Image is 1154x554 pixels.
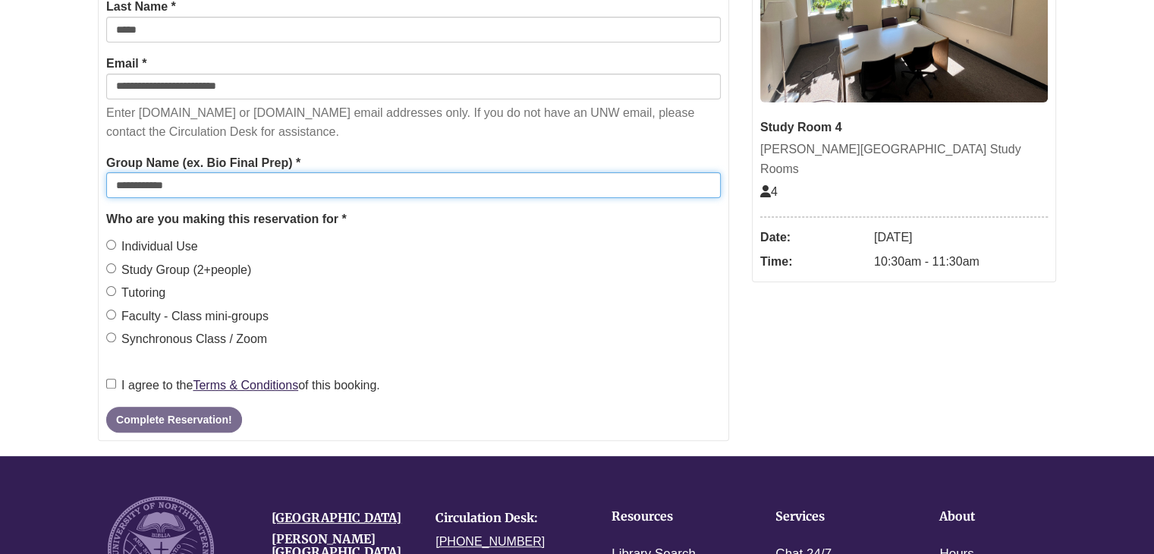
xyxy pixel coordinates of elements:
[775,510,892,524] h4: Services
[760,118,1048,137] div: Study Room 4
[193,379,298,392] a: Terms & Conditions
[760,225,866,250] dt: Date:
[106,240,116,250] input: Individual Use
[272,510,401,525] a: [GEOGRAPHIC_DATA]
[106,237,198,257] label: Individual Use
[106,54,146,74] label: Email *
[106,310,116,319] input: Faculty - Class mini-groups
[106,407,241,433] button: Complete Reservation!
[106,103,721,142] p: Enter [DOMAIN_NAME] or [DOMAIN_NAME] email addresses only. If you do not have an UNW email, pleas...
[106,307,269,326] label: Faculty - Class mini-groups
[939,510,1056,524] h4: About
[106,283,165,303] label: Tutoring
[106,332,116,342] input: Synchronous Class / Zoom
[436,512,577,525] h4: Circulation Desk:
[874,250,1048,274] dd: 10:30am - 11:30am
[106,153,300,173] label: Group Name (ex. Bio Final Prep) *
[760,140,1048,178] div: [PERSON_NAME][GEOGRAPHIC_DATA] Study Rooms
[106,379,116,389] input: I agree to theTerms & Conditionsof this booking.
[874,225,1048,250] dd: [DATE]
[106,263,116,273] input: Study Group (2+people)
[760,185,778,198] span: The capacity of this space
[106,286,116,296] input: Tutoring
[106,329,267,349] label: Synchronous Class / Zoom
[612,510,728,524] h4: Resources
[106,376,380,395] label: I agree to the of this booking.
[106,209,721,229] legend: Who are you making this reservation for *
[106,260,251,280] label: Study Group (2+people)
[760,250,866,274] dt: Time:
[436,535,545,548] a: [PHONE_NUMBER]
